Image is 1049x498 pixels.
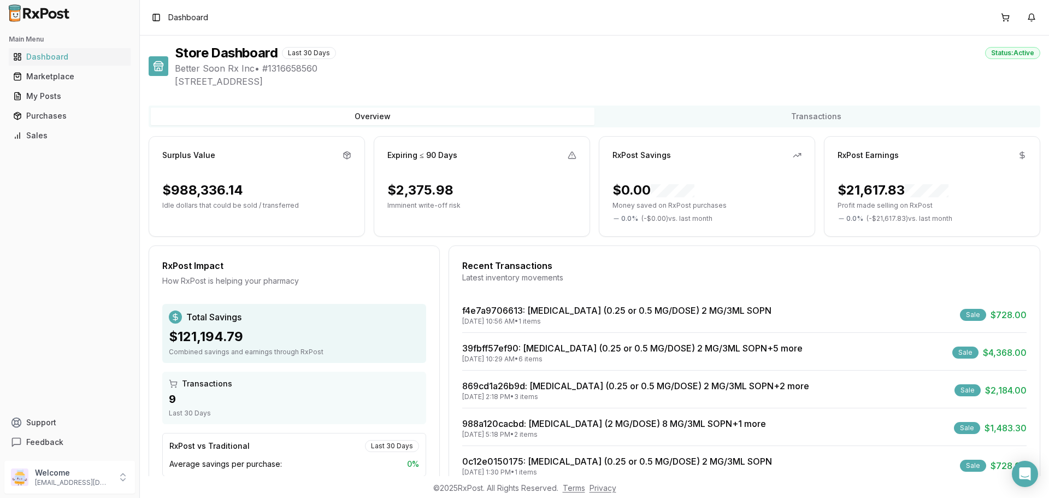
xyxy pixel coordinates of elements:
[175,75,1040,88] span: [STREET_ADDRESS]
[867,214,952,223] span: ( - $21,617.83 ) vs. last month
[991,459,1027,472] span: $728.00
[462,430,766,439] div: [DATE] 5:18 PM • 2 items
[26,437,63,448] span: Feedback
[175,44,278,62] h1: Store Dashboard
[9,67,131,86] a: Marketplace
[35,467,111,478] p: Welcome
[9,47,131,67] a: Dashboard
[365,440,419,452] div: Last 30 Days
[462,343,803,354] a: 39fbff57ef90: [MEDICAL_DATA] (0.25 or 0.5 MG/DOSE) 2 MG/3ML SOPN+5 more
[387,181,453,199] div: $2,375.98
[991,308,1027,321] span: $728.00
[169,441,250,452] div: RxPost vs Traditional
[169,328,420,345] div: $121,194.79
[462,418,766,429] a: 988a120cacbd: [MEDICAL_DATA] (2 MG/DOSE) 8 MG/3ML SOPN+1 more
[952,347,979,359] div: Sale
[162,181,243,199] div: $988,336.14
[13,130,126,141] div: Sales
[9,106,131,126] a: Purchases
[169,409,420,418] div: Last 30 Days
[462,305,771,316] a: f4e7a9706613: [MEDICAL_DATA] (0.25 or 0.5 MG/DOSE) 2 MG/3ML SOPN
[175,62,1040,75] span: Better Soon Rx Inc • # 1316658560
[9,35,131,44] h2: Main Menu
[168,12,208,23] nav: breadcrumb
[162,150,215,161] div: Surplus Value
[9,86,131,106] a: My Posts
[612,150,671,161] div: RxPost Savings
[169,391,420,407] div: 9
[985,47,1040,59] div: Status: Active
[168,12,208,23] span: Dashboard
[13,110,126,121] div: Purchases
[4,87,135,105] button: My Posts
[612,181,694,199] div: $0.00
[4,432,135,452] button: Feedback
[846,214,863,223] span: 0.0 %
[9,126,131,145] a: Sales
[954,384,981,396] div: Sale
[641,214,712,223] span: ( - $0.00 ) vs. last month
[462,380,809,391] a: 869cd1a26b9d: [MEDICAL_DATA] (0.25 or 0.5 MG/DOSE) 2 MG/3ML SOPN+2 more
[4,127,135,144] button: Sales
[462,468,772,477] div: [DATE] 1:30 PM • 1 items
[462,259,1027,272] div: Recent Transactions
[462,355,803,364] div: [DATE] 10:29 AM • 6 items
[960,460,986,472] div: Sale
[151,108,594,125] button: Overview
[563,483,585,493] a: Terms
[4,107,135,125] button: Purchases
[162,276,426,286] div: How RxPost is helping your pharmacy
[960,309,986,321] div: Sale
[186,310,241,324] span: Total Savings
[13,51,126,62] div: Dashboard
[462,317,771,326] div: [DATE] 10:56 AM • 1 items
[182,378,232,389] span: Transactions
[985,421,1027,435] span: $1,483.30
[954,422,980,434] div: Sale
[590,483,616,493] a: Privacy
[462,456,772,467] a: 0c12e0150175: [MEDICAL_DATA] (0.25 or 0.5 MG/DOSE) 2 MG/3ML SOPN
[162,201,351,210] p: Idle dollars that could be sold / transferred
[11,468,28,486] img: User avatar
[4,68,135,85] button: Marketplace
[282,47,336,59] div: Last 30 Days
[594,108,1038,125] button: Transactions
[169,459,282,470] span: Average savings per purchase:
[1012,461,1038,487] div: Open Intercom Messenger
[162,259,426,272] div: RxPost Impact
[612,201,802,210] p: Money saved on RxPost purchases
[407,459,419,470] span: 0 %
[169,348,420,356] div: Combined savings and earnings through RxPost
[838,181,948,199] div: $21,617.83
[4,48,135,66] button: Dashboard
[838,201,1027,210] p: Profit made selling on RxPost
[35,478,111,487] p: [EMAIL_ADDRESS][DOMAIN_NAME]
[13,91,126,102] div: My Posts
[4,4,74,22] img: RxPost Logo
[462,272,1027,283] div: Latest inventory movements
[387,201,576,210] p: Imminent write-off risk
[985,384,1027,397] span: $2,184.00
[983,346,1027,359] span: $4,368.00
[621,214,638,223] span: 0.0 %
[462,392,809,401] div: [DATE] 2:18 PM • 3 items
[4,413,135,432] button: Support
[13,71,126,82] div: Marketplace
[387,150,457,161] div: Expiring ≤ 90 Days
[838,150,899,161] div: RxPost Earnings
